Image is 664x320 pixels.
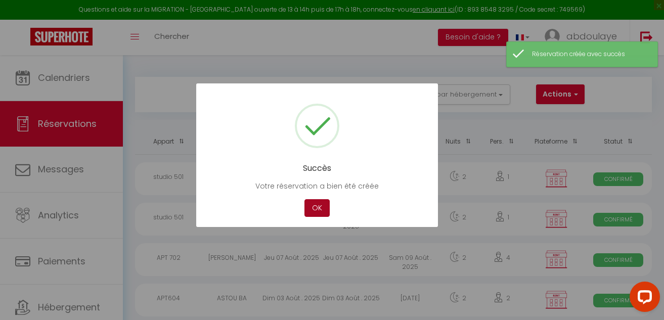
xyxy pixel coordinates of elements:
p: Votre réservation a bien été créée [211,180,423,192]
div: Réservation créée avec succès [532,50,647,59]
button: OK [304,199,330,217]
h2: Succès [211,163,423,173]
iframe: LiveChat chat widget [622,278,664,320]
